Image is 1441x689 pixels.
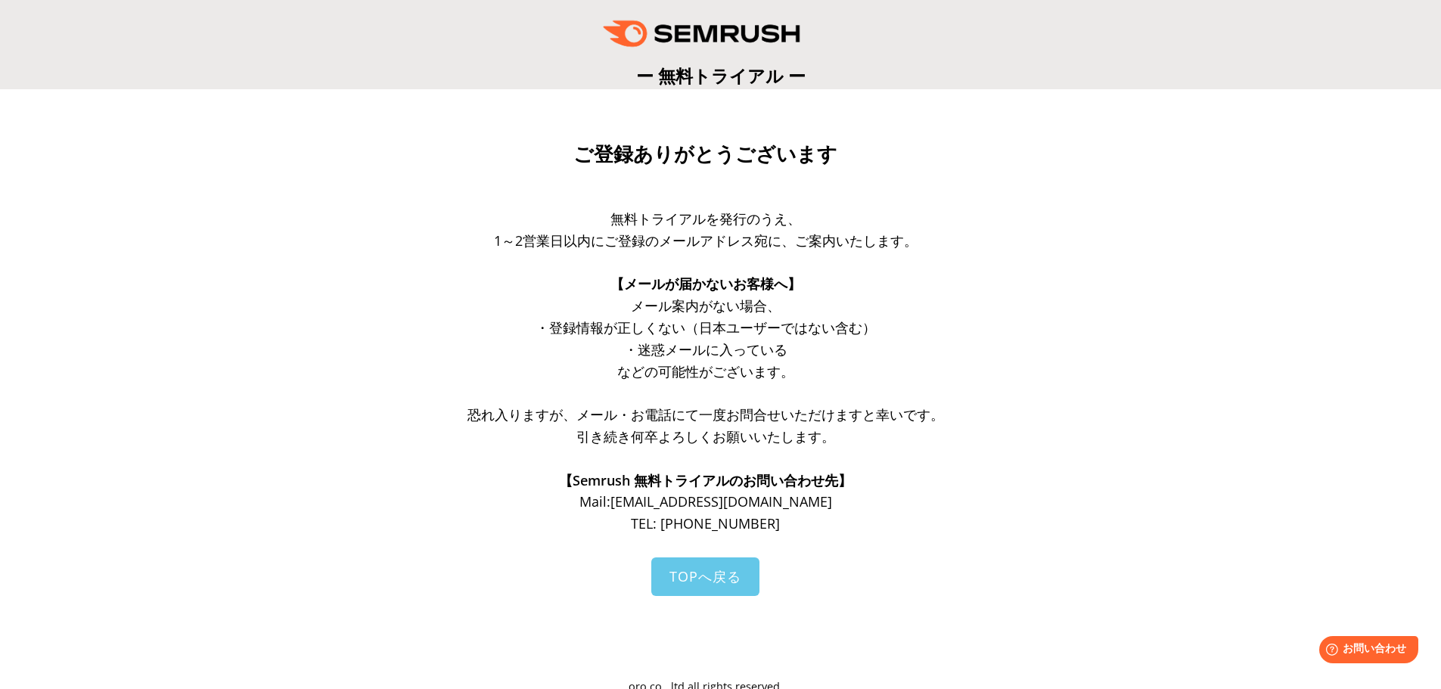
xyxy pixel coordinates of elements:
[1306,630,1424,672] iframe: Help widget launcher
[559,471,852,489] span: 【Semrush 無料トライアルのお問い合わせ先】
[631,296,781,315] span: メール案内がない場合、
[617,362,794,380] span: などの可能性がございます。
[610,275,801,293] span: 【メールが届かないお客様へ】
[579,492,832,511] span: Mail: [EMAIL_ADDRESS][DOMAIN_NAME]
[610,209,801,228] span: 無料トライアルを発行のうえ、
[494,231,918,250] span: 1～2営業日以内にご登録のメールアドレス宛に、ご案内いたします。
[631,514,780,532] span: TEL: [PHONE_NUMBER]
[636,64,806,88] span: ー 無料トライアル ー
[576,427,835,445] span: 引き続き何卒よろしくお願いいたします。
[624,340,787,358] span: ・迷惑メールに入っている
[536,318,876,337] span: ・登録情報が正しくない（日本ユーザーではない含む）
[573,143,837,166] span: ご登録ありがとうございます
[651,557,759,596] a: TOPへ戻る
[467,405,944,424] span: 恐れ入りますが、メール・お電話にて一度お問合せいただけますと幸いです。
[669,567,741,585] span: TOPへ戻る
